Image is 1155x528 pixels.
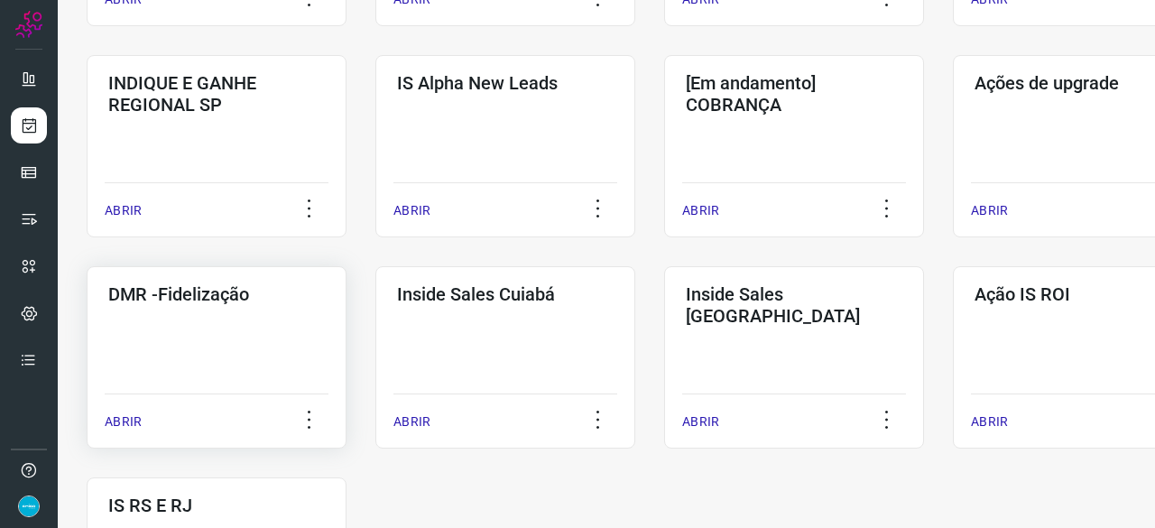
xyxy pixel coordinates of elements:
img: 4352b08165ebb499c4ac5b335522ff74.png [18,496,40,517]
p: ABRIR [105,201,142,220]
h3: DMR -Fidelização [108,283,325,305]
p: ABRIR [971,201,1008,220]
h3: Inside Sales [GEOGRAPHIC_DATA] [686,283,902,327]
p: ABRIR [105,412,142,431]
p: ABRIR [682,412,719,431]
h3: [Em andamento] COBRANÇA [686,72,902,116]
p: ABRIR [682,201,719,220]
p: ABRIR [393,201,430,220]
h3: Inside Sales Cuiabá [397,283,614,305]
img: Logo [15,11,42,38]
h3: IS Alpha New Leads [397,72,614,94]
h3: IS RS E RJ [108,495,325,516]
h3: INDIQUE E GANHE REGIONAL SP [108,72,325,116]
p: ABRIR [971,412,1008,431]
p: ABRIR [393,412,430,431]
